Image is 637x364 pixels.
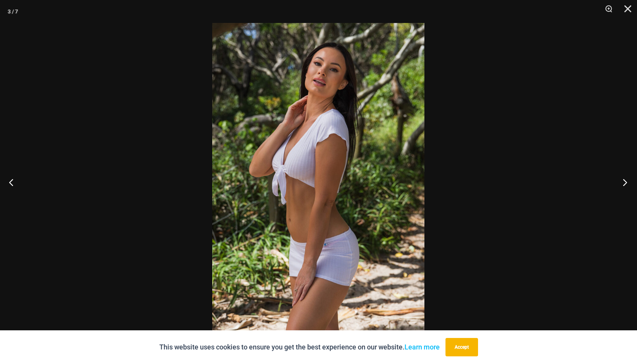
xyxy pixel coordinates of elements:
[212,23,424,341] img: Summer Sun White 9116 Top 522 Skirt 04
[608,163,637,201] button: Next
[445,338,478,356] button: Accept
[404,343,440,351] a: Learn more
[159,341,440,353] p: This website uses cookies to ensure you get the best experience on our website.
[8,6,18,17] div: 3 / 7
